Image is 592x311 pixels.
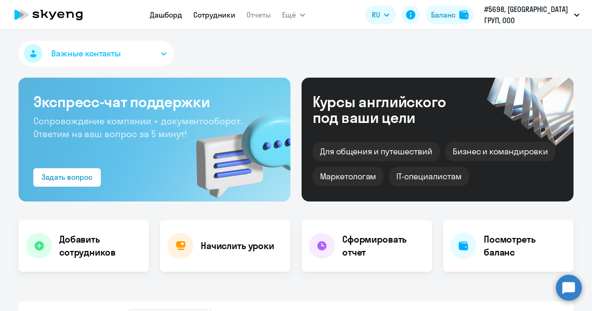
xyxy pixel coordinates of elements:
[282,6,305,24] button: Ещё
[431,9,456,20] div: Баланс
[51,48,121,60] span: Важные контакты
[342,233,425,259] h4: Сформировать отчет
[484,4,570,26] p: #5698, [GEOGRAPHIC_DATA] ГРУП, ООО
[372,9,380,20] span: RU
[18,41,174,67] button: Важные контакты
[313,142,440,161] div: Для общения и путешествий
[389,167,469,186] div: IT-специалистам
[193,10,235,19] a: Сотрудники
[42,171,92,183] div: Задать вопрос
[33,92,276,111] h3: Экспресс-чат поддержки
[365,6,396,24] button: RU
[445,142,555,161] div: Бизнес и командировки
[183,98,290,201] img: bg-img
[33,168,101,187] button: Задать вопрос
[282,9,296,20] span: Ещё
[201,239,274,252] h4: Начислить уроки
[484,233,566,259] h4: Посмотреть баланс
[313,167,383,186] div: Маркетологам
[150,10,182,19] a: Дашборд
[313,94,471,125] div: Курсы английского под ваши цели
[33,115,242,140] span: Сопровождение компании + документооборот. Ответим на ваш вопрос за 5 минут!
[480,4,584,26] button: #5698, [GEOGRAPHIC_DATA] ГРУП, ООО
[247,10,271,19] a: Отчеты
[425,6,474,24] button: Балансbalance
[59,233,142,259] h4: Добавить сотрудников
[459,10,469,19] img: balance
